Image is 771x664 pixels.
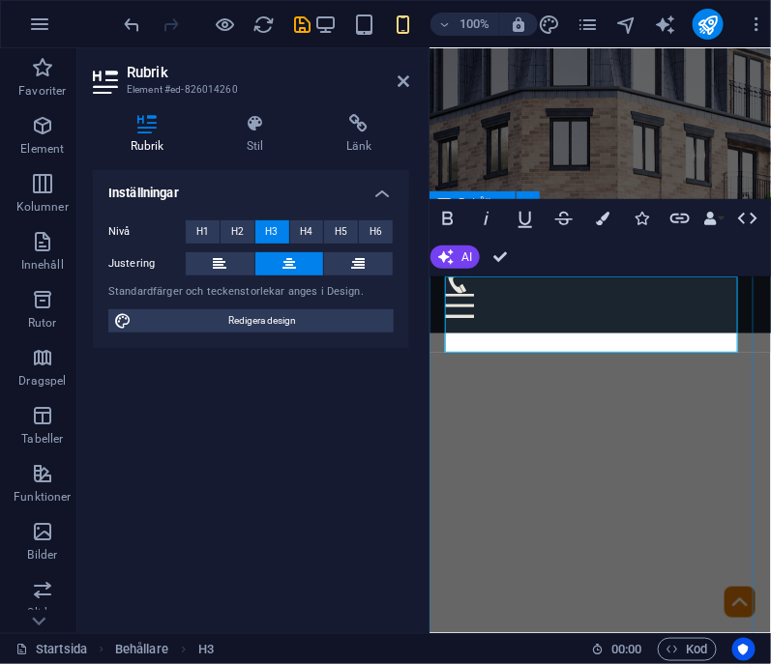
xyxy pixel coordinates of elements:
[122,14,144,36] i: Ångra: Byt knapp (Ctrl+Z)
[137,309,388,332] span: Redigera design
[577,13,600,36] button: pages
[300,220,312,244] span: H4
[616,14,638,36] i: Navigatör
[654,13,677,36] button: text_generator
[292,14,314,36] i: Spara (Ctrl+S)
[27,547,57,563] p: Bilder
[18,373,66,389] p: Dragspel
[253,14,276,36] i: Uppdatera sida
[252,13,276,36] button: reload
[578,14,600,36] i: Sidor (Ctrl+Alt+S)
[14,489,71,505] p: Funktioner
[209,114,309,155] h4: Stil
[115,638,214,661] nav: breadcrumb
[108,220,186,244] label: Nivå
[198,638,214,661] span: Klicka för att välja. Dubbelklicka för att redigera
[460,13,490,36] h6: 100%
[21,431,63,447] p: Tabeller
[196,220,209,244] span: H1
[221,220,254,244] button: H2
[231,220,244,244] span: H2
[20,141,64,157] p: Element
[510,15,527,33] i: Justera zoomnivån automatiskt vid storleksändring för att passa vald enhet.
[16,199,69,215] p: Kolumner
[93,170,409,205] h4: Inställningar
[370,220,382,244] span: H6
[430,13,499,36] button: 100%
[539,14,561,36] i: Design (Ctrl+Alt+Y)
[693,9,724,40] button: publish
[28,315,57,331] p: Rutor
[667,638,708,661] span: Kod
[309,114,409,155] h4: Länk
[21,257,64,273] p: Innehåll
[18,83,66,99] p: Favoriter
[655,14,677,36] i: AI Writer
[625,642,628,656] span: :
[290,220,324,244] button: H4
[255,220,289,244] button: H3
[15,638,87,661] a: Klicka för att avbryta val. Dubbelklicka för att öppna sidor
[335,220,347,244] span: H5
[732,638,756,661] button: Usercentrics
[186,220,220,244] button: H1
[538,13,561,36] button: design
[127,64,409,81] h2: Rubrik
[291,13,314,36] button: save
[127,81,371,99] h3: Element #ed-826014260
[359,220,393,244] button: H6
[658,638,717,661] button: Kod
[108,252,186,275] label: Justering
[214,13,237,36] button: Klicka här för att lämna förhandsvisningsläge och fortsätta redigera
[93,114,209,155] h4: Rubrik
[266,220,279,244] span: H3
[108,309,394,332] button: Redigera design
[115,638,168,661] span: Klicka för att välja. Dubbelklicka för att redigera
[615,13,638,36] button: navigator
[27,605,57,621] p: Slider
[108,284,394,301] div: Standardfärger och teckenstorlekar anges i Design.
[591,638,642,661] h6: Sessionstid
[121,13,144,36] button: undo
[611,638,641,661] span: 00 00
[324,220,358,244] button: H5
[697,14,720,36] i: Publicera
